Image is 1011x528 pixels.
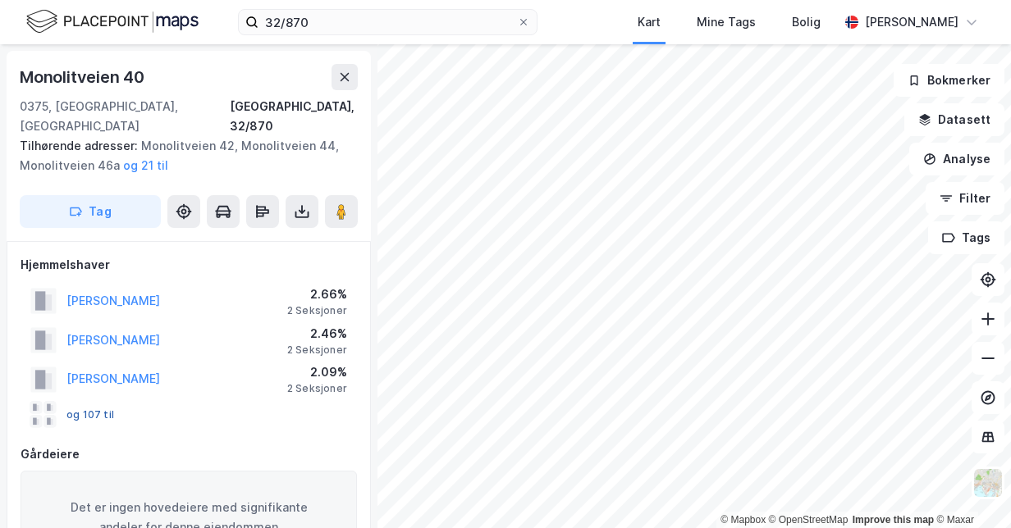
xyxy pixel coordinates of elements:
[287,382,347,395] div: 2 Seksjoner
[21,255,357,275] div: Hjemmelshaver
[926,182,1004,215] button: Filter
[26,7,199,36] img: logo.f888ab2527a4732fd821a326f86c7f29.svg
[904,103,1004,136] button: Datasett
[721,514,766,526] a: Mapbox
[20,64,148,90] div: Monolitveien 40
[258,10,517,34] input: Søk på adresse, matrikkel, gårdeiere, leietakere eller personer
[894,64,1004,97] button: Bokmerker
[20,97,230,136] div: 0375, [GEOGRAPHIC_DATA], [GEOGRAPHIC_DATA]
[638,12,661,32] div: Kart
[929,449,1011,528] div: Kontrollprogram for chat
[909,143,1004,175] button: Analyse
[697,12,756,32] div: Mine Tags
[929,449,1011,528] iframe: Chat Widget
[928,221,1004,254] button: Tags
[20,195,161,228] button: Tag
[287,362,347,382] div: 2.09%
[287,284,347,304] div: 2.66%
[287,304,347,317] div: 2 Seksjoner
[853,514,934,526] a: Improve this map
[287,344,347,357] div: 2 Seksjoner
[20,136,345,175] div: Monolitveien 42, Monolitveien 44, Monolitveien 46a
[287,324,347,344] div: 2.46%
[230,97,358,136] div: [GEOGRAPHIC_DATA], 32/870
[792,12,821,32] div: Bolig
[865,12,958,32] div: [PERSON_NAME]
[21,444,357,464] div: Gårdeiere
[20,139,141,152] span: Tilhørende adresser:
[769,514,849,526] a: OpenStreetMap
